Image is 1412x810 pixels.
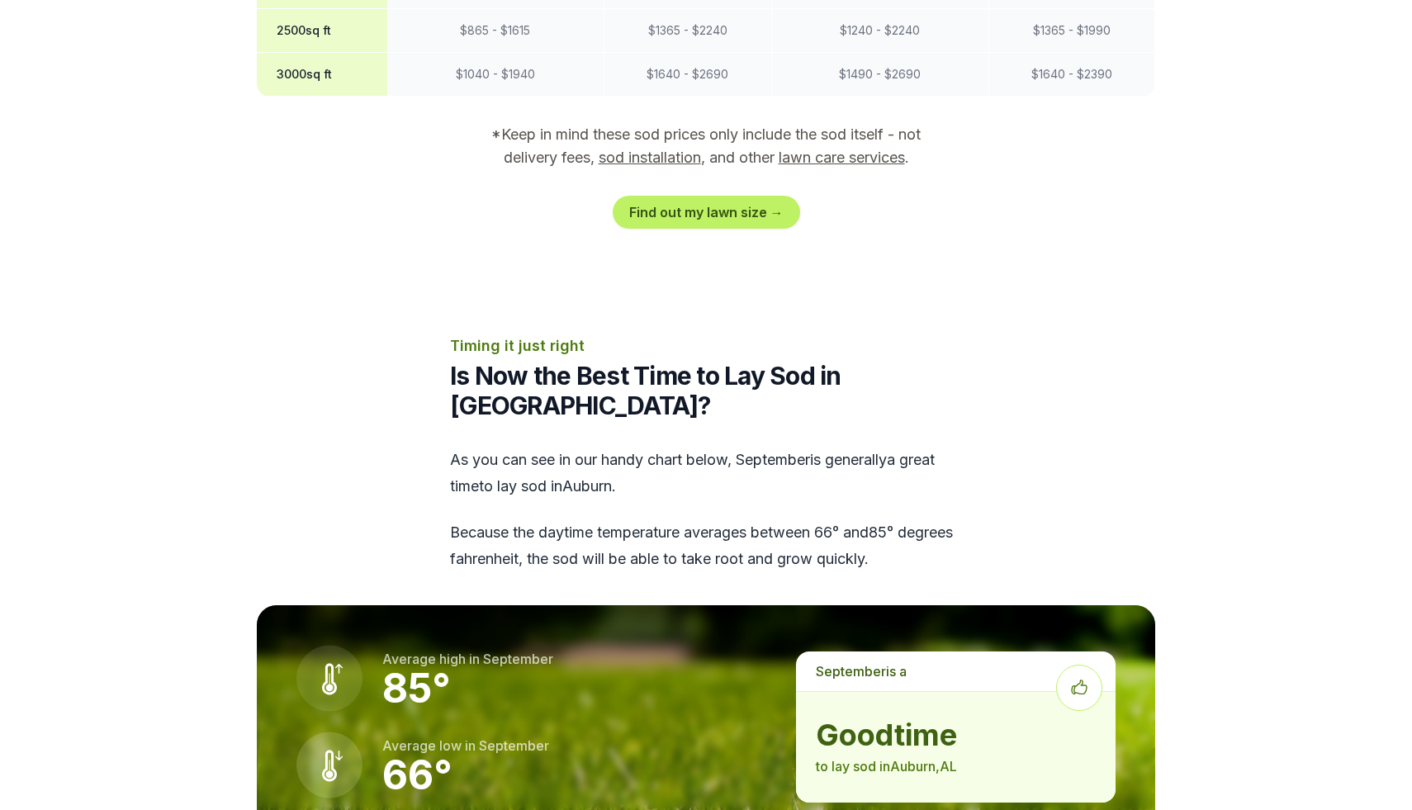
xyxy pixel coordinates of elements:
td: $ 1640 - $ 2690 [604,53,771,97]
p: *Keep in mind these sod prices only include the sod itself - not delivery fees, , and other . [468,123,944,169]
td: $ 1240 - $ 2240 [771,9,988,53]
span: september [483,651,553,667]
td: $ 865 - $ 1615 [387,9,604,53]
td: $ 1365 - $ 1990 [988,9,1154,53]
strong: 85 ° [382,664,451,713]
a: sod installation [599,149,701,166]
td: $ 1365 - $ 2240 [604,9,771,53]
td: $ 1040 - $ 1940 [387,53,604,97]
th: 3000 sq ft [257,53,387,97]
p: Timing it just right [450,334,962,358]
h2: Is Now the Best Time to Lay Sod in [GEOGRAPHIC_DATA]? [450,361,962,420]
p: is a [796,651,1116,691]
strong: good time [816,718,1096,751]
p: Because the daytime temperature averages between 66 ° and 85 ° degrees fahrenheit, the sod will b... [450,519,962,572]
td: $ 1490 - $ 2690 [771,53,988,97]
span: september [736,451,810,468]
a: Find out my lawn size → [613,196,800,229]
th: 2500 sq ft [257,9,387,53]
p: Average high in [382,649,553,669]
div: As you can see in our handy chart below, is generally a great time to lay sod in Auburn . [450,447,962,572]
p: to lay sod in Auburn , AL [816,756,1096,776]
strong: 66 ° [382,751,453,799]
a: lawn care services [779,149,905,166]
span: september [479,737,549,754]
p: Average low in [382,736,549,756]
td: $ 1640 - $ 2390 [988,53,1154,97]
span: september [816,663,886,680]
